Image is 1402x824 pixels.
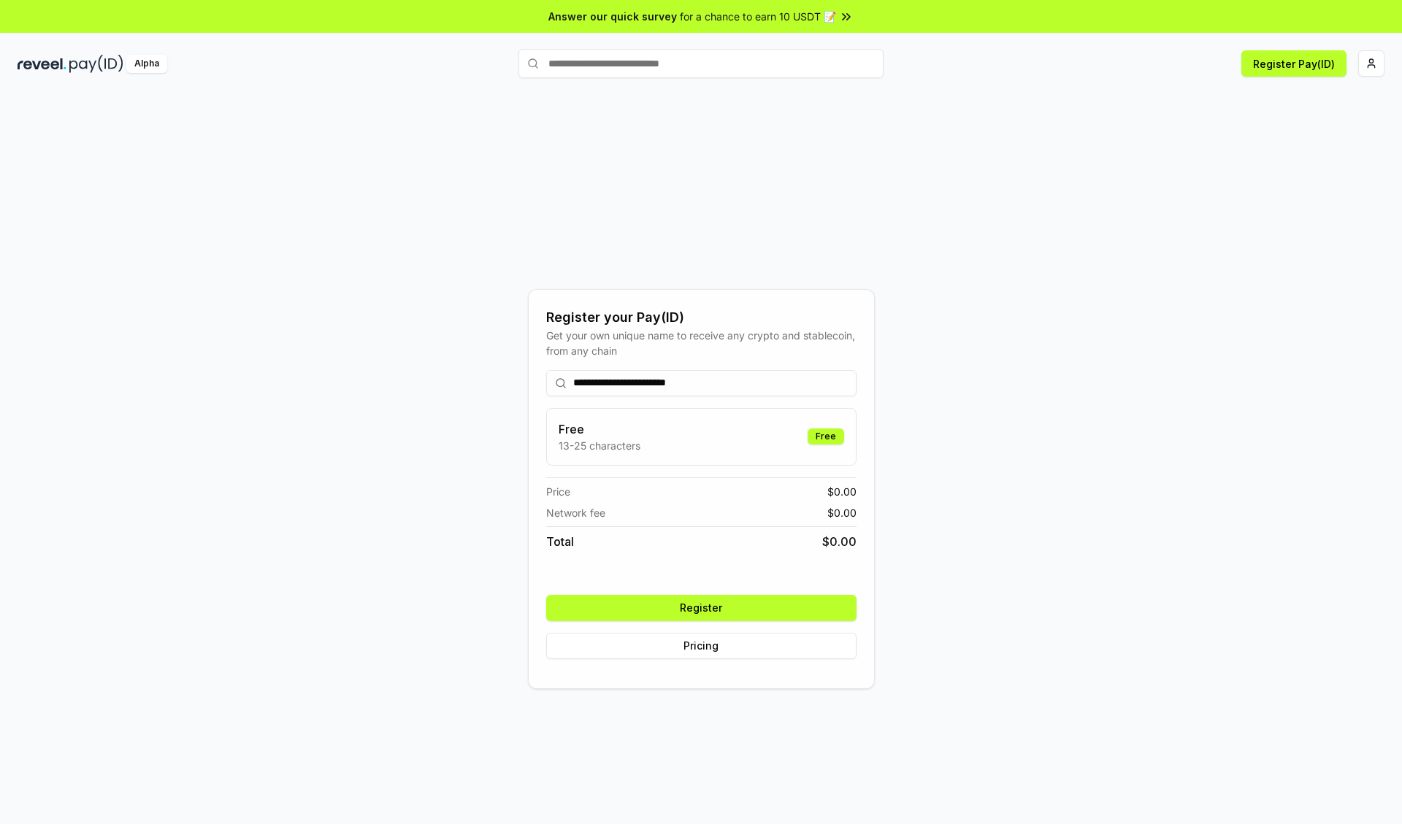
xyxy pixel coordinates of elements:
[546,633,857,659] button: Pricing
[559,420,640,438] h3: Free
[827,505,857,520] span: $ 0.00
[69,55,123,73] img: pay_id
[546,505,605,520] span: Network fee
[546,484,570,499] span: Price
[822,533,857,550] span: $ 0.00
[808,428,844,444] div: Free
[546,533,574,550] span: Total
[827,484,857,499] span: $ 0.00
[548,9,677,24] span: Answer our quick survey
[1241,50,1347,77] button: Register Pay(ID)
[680,9,836,24] span: for a chance to earn 10 USDT 📝
[559,438,640,453] p: 13-25 characters
[546,328,857,358] div: Get your own unique name to receive any crypto and stablecoin, from any chain
[546,307,857,328] div: Register your Pay(ID)
[546,595,857,621] button: Register
[126,55,167,73] div: Alpha
[18,55,66,73] img: reveel_dark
